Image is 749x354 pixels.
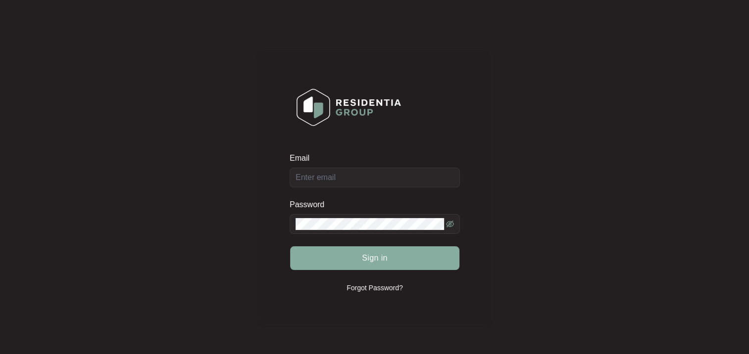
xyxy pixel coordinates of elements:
[290,153,316,163] label: Email
[290,246,459,270] button: Sign in
[347,283,403,293] p: Forgot Password?
[290,168,460,187] input: Email
[362,252,388,264] span: Sign in
[290,82,407,133] img: Login Logo
[296,218,444,230] input: Password
[446,220,454,228] span: eye-invisible
[290,200,332,210] label: Password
